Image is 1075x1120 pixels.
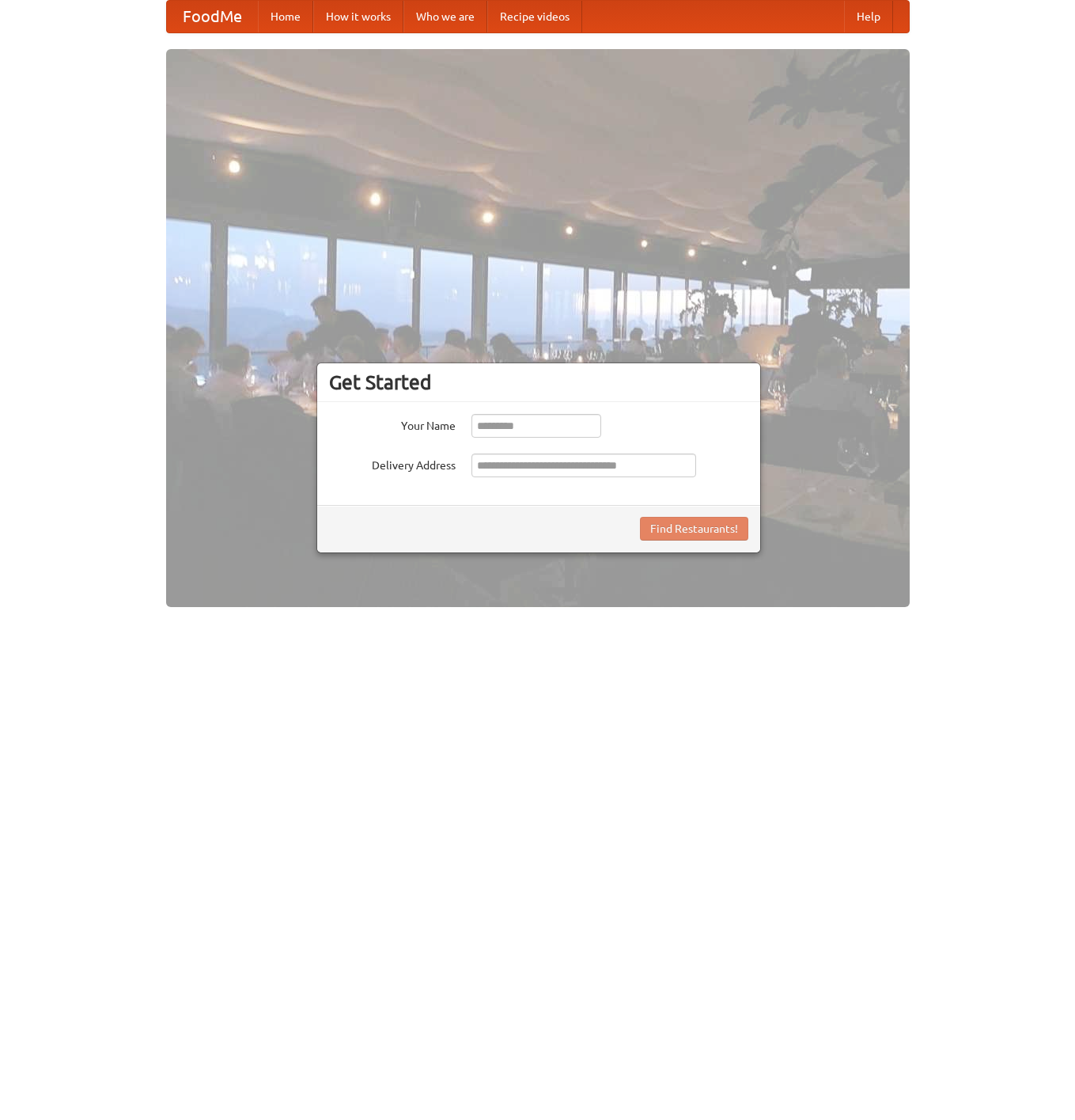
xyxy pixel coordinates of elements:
[313,1,403,32] a: How it works
[844,1,893,32] a: Help
[329,454,456,473] label: Delivery Address
[258,1,313,32] a: Home
[329,370,748,394] h3: Get Started
[329,414,456,434] label: Your Name
[403,1,487,32] a: Who we are
[487,1,582,32] a: Recipe videos
[640,517,748,541] button: Find Restaurants!
[167,1,258,32] a: FoodMe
